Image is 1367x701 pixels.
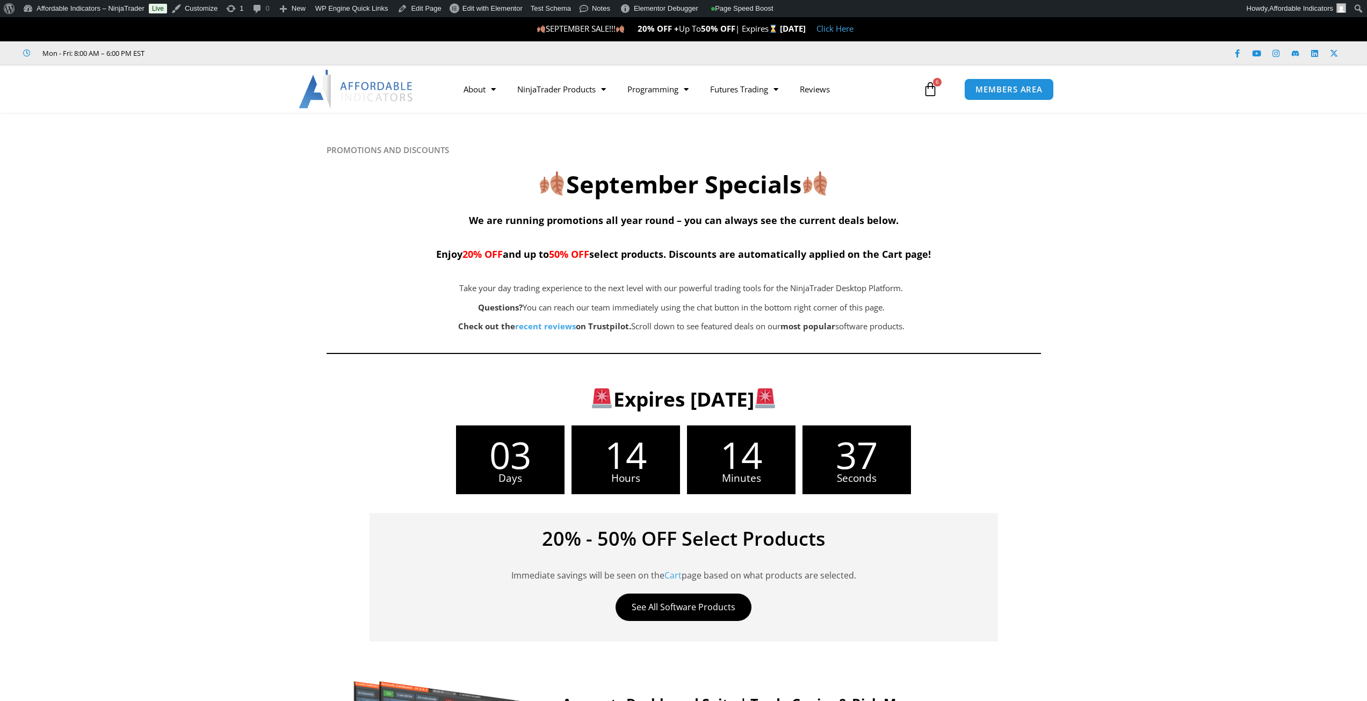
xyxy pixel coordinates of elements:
span: 03 [456,436,565,473]
a: NinjaTrader Products [507,77,617,102]
span: MEMBERS AREA [975,85,1043,93]
p: Immediate savings will be seen on the page based on what products are selected. [386,554,982,583]
span: Minutes [687,473,795,483]
span: Days [456,473,565,483]
span: Seconds [802,473,911,483]
img: 🍂 [616,25,624,33]
span: 14 [572,436,680,473]
a: See All Software Products [616,594,751,621]
span: 20% OFF [462,248,503,261]
strong: Questions? [478,302,523,313]
h6: PROMOTIONS AND DISCOUNTS [327,145,1041,155]
strong: 20% OFF + [638,23,679,34]
span: Affordable Indicators [1269,4,1333,12]
iframe: Customer reviews powered by Trustpilot [160,48,321,59]
a: MEMBERS AREA [964,78,1054,100]
a: Cart [664,569,682,581]
img: 🍂 [803,171,827,196]
a: Programming [617,77,699,102]
span: 37 [802,436,911,473]
span: Mon - Fri: 8:00 AM – 6:00 PM EST [40,47,144,60]
img: 🚨 [755,388,775,408]
span: Hours [572,473,680,483]
span: 14 [687,436,795,473]
span: We are running promotions all year round – you can always see the current deals below. [469,214,899,227]
h2: September Specials [327,169,1041,200]
nav: Menu [453,77,920,102]
span: 6 [933,78,942,86]
a: Click Here [816,23,854,34]
img: 🍂 [537,25,545,33]
a: recent reviews [515,321,576,331]
b: most popular [780,321,835,331]
a: 6 [907,74,954,105]
a: Live [149,4,167,13]
a: About [453,77,507,102]
img: ⌛ [769,25,777,33]
a: Reviews [789,77,841,102]
strong: [DATE] [780,23,806,34]
img: LogoAI | Affordable Indicators – NinjaTrader [299,70,414,109]
h3: Expires [DATE] [344,386,1023,412]
img: 🍂 [540,171,564,196]
span: Take your day trading experience to the next level with our powerful trading tools for the NinjaT... [459,283,903,293]
a: Futures Trading [699,77,789,102]
p: Scroll down to see featured deals on our software products. [380,319,983,334]
p: You can reach our team immediately using the chat button in the bottom right corner of this page. [380,300,983,315]
strong: Check out the on Trustpilot. [458,321,631,331]
span: 50% OFF [549,248,589,261]
img: 🚨 [592,388,612,408]
h4: 20% - 50% OFF Select Products [386,529,982,548]
span: SEPTEMBER SALE!!! Up To | Expires [537,23,780,34]
span: Enjoy and up to select products. Discounts are automatically applied on the Cart page! [436,248,931,261]
span: Edit with Elementor [462,4,523,12]
strong: 50% OFF [701,23,735,34]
